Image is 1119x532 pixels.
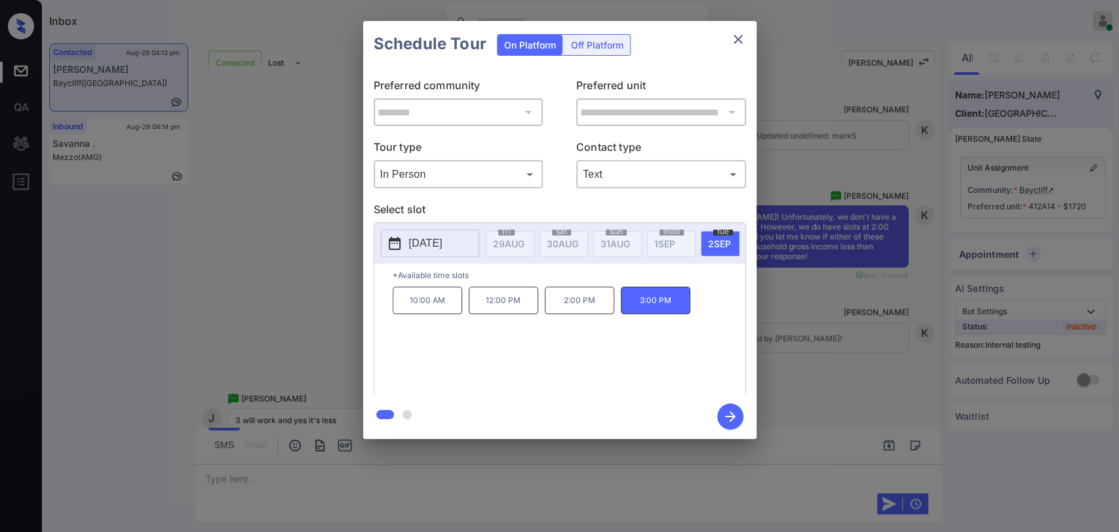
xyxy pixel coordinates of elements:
div: On Platform [498,35,562,55]
p: 12:00 PM [469,287,538,314]
p: 3:00 PM [621,287,690,314]
p: 10:00 AM [393,287,462,314]
p: [DATE] [409,235,442,251]
span: 2 SEP [708,238,731,249]
p: 2:00 PM [545,287,614,314]
span: tue [713,228,733,235]
p: Tour type [374,139,543,160]
p: Preferred community [374,77,543,98]
div: In Person [377,163,540,185]
button: btn-next [709,399,751,434]
p: *Available time slots [393,264,745,287]
button: close [725,26,751,52]
button: [DATE] [381,230,479,257]
p: Contact type [576,139,746,160]
div: Text [579,163,743,185]
div: date-select [701,231,749,256]
p: Select slot [374,201,746,222]
div: Off Platform [564,35,630,55]
p: Preferred unit [576,77,746,98]
h2: Schedule Tour [363,21,497,67]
